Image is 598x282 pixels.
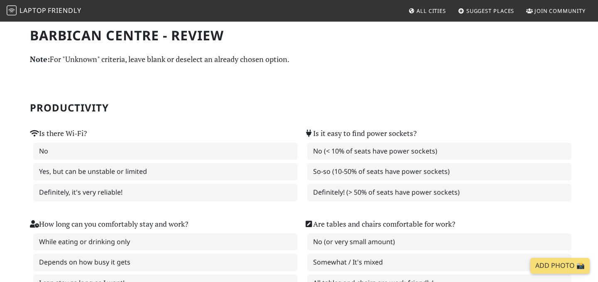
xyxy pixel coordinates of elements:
[30,53,568,65] p: For "Unknown" criteria, leave blank or deselect an already chosen option.
[33,143,297,160] label: No
[7,5,17,15] img: LaptopFriendly
[30,102,568,114] h2: Productivity
[523,3,589,18] a: Join Community
[304,128,417,139] label: Is it easy to find power sockets?
[307,233,571,251] label: No (or very small amount)
[417,7,446,15] span: All Cities
[405,3,449,18] a: All Cities
[304,218,455,230] label: Are tables and chairs comfortable for work?
[30,27,568,43] h1: Barbican Centre - Review
[307,143,571,160] label: No (< 10% of seats have power sockets)
[48,6,81,15] span: Friendly
[30,128,87,139] label: Is there Wi-Fi?
[455,3,518,18] a: Suggest Places
[30,54,50,64] strong: Note:
[33,254,297,271] label: Depends on how busy it gets
[20,6,47,15] span: Laptop
[530,258,590,274] a: Add Photo 📸
[534,7,586,15] span: Join Community
[307,163,571,181] label: So-so (10-50% of seats have power sockets)
[307,184,571,201] label: Definitely! (> 50% of seats have power sockets)
[466,7,515,15] span: Suggest Places
[33,163,297,181] label: Yes, but can be unstable or limited
[33,233,297,251] label: While eating or drinking only
[7,4,81,18] a: LaptopFriendly LaptopFriendly
[30,218,188,230] label: How long can you comfortably stay and work?
[33,184,297,201] label: Definitely, it's very reliable!
[307,254,571,271] label: Somewhat / It's mixed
